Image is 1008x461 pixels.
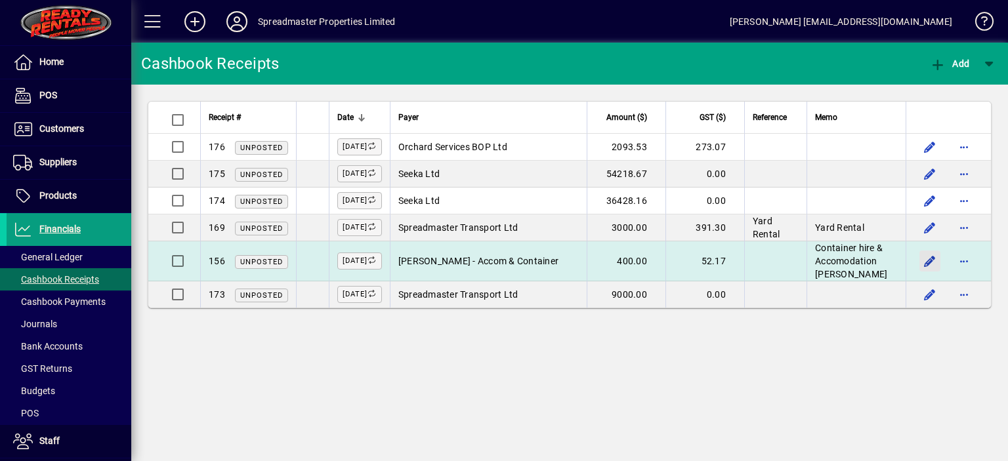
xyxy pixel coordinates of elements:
div: Memo [815,110,898,125]
span: Customers [39,123,84,134]
a: Cashbook Receipts [7,268,131,291]
td: 2093.53 [587,134,665,161]
span: Memo [815,110,837,125]
a: GST Returns [7,357,131,380]
td: 391.30 [665,214,744,241]
div: Payer [398,110,579,125]
td: 0.00 [665,281,744,308]
span: POS [39,90,57,100]
a: POS [7,79,131,112]
button: More options [954,217,975,238]
button: More options [954,136,975,157]
span: Bank Accounts [13,341,83,351]
td: 0.00 [665,188,744,214]
a: Customers [7,113,131,146]
span: Financials [39,224,81,234]
span: Products [39,190,77,201]
button: More options [954,163,975,184]
span: Home [39,56,64,67]
span: Yard Rental [815,222,864,233]
span: Receipt # [209,110,241,125]
span: Amount ($) [606,110,647,125]
div: Spreadmaster Properties Limited [258,11,395,32]
span: Date [337,110,354,125]
label: [DATE] [337,165,382,182]
div: Reference [753,110,799,125]
a: Staff [7,425,131,458]
button: Edit [919,217,940,238]
span: General Ledger [13,252,83,262]
span: Spreadmaster Transport Ltd [398,222,518,233]
td: 9000.00 [587,281,665,308]
span: 173 [209,289,225,300]
span: Budgets [13,386,55,396]
button: Add [927,52,973,75]
span: Staff [39,435,60,446]
div: Date [337,110,382,125]
label: [DATE] [337,138,382,155]
div: GST ($) [674,110,738,125]
span: Suppliers [39,157,77,167]
button: Add [174,10,216,33]
button: More options [954,251,975,271]
a: Budgets [7,380,131,402]
div: [PERSON_NAME] [EMAIL_ADDRESS][DOMAIN_NAME] [730,11,952,32]
td: 52.17 [665,241,744,281]
td: 0.00 [665,161,744,188]
button: Edit [919,284,940,305]
label: [DATE] [337,192,382,209]
span: Journals [13,319,57,329]
span: Unposted [240,197,283,206]
span: Orchard Services BOP Ltd [398,142,507,152]
button: More options [954,190,975,211]
span: Payer [398,110,419,125]
button: More options [954,284,975,305]
span: [PERSON_NAME] - Accom & Container [398,256,558,266]
td: 273.07 [665,134,744,161]
a: Suppliers [7,146,131,179]
a: Journals [7,313,131,335]
div: Cashbook Receipts [141,53,279,74]
span: Unposted [240,144,283,152]
span: GST ($) [700,110,726,125]
span: Cashbook Receipts [13,274,99,285]
td: 36428.16 [587,188,665,214]
a: Products [7,180,131,212]
td: 3000.00 [587,214,665,241]
span: Add [930,58,969,69]
a: Cashbook Payments [7,291,131,313]
span: Unposted [240,170,283,179]
div: Amount ($) [595,110,659,125]
span: Yard Rental [753,216,780,239]
td: 400.00 [587,241,665,281]
span: Container hire & Accomodation [PERSON_NAME] [815,243,887,279]
span: 174 [209,195,225,206]
button: Profile [216,10,258,33]
span: Seeka Ltd [398,169,440,179]
a: Bank Accounts [7,335,131,357]
span: 169 [209,222,225,233]
span: Unposted [240,258,283,266]
span: Cashbook Payments [13,296,106,307]
label: [DATE] [337,252,382,270]
span: Unposted [240,291,283,300]
a: POS [7,402,131,424]
a: Home [7,46,131,79]
span: Reference [753,110,787,125]
label: [DATE] [337,219,382,236]
span: GST Returns [13,363,72,374]
button: Edit [919,190,940,211]
span: Spreadmaster Transport Ltd [398,289,518,300]
button: Edit [919,251,940,271]
button: Edit [919,136,940,157]
label: [DATE] [337,286,382,303]
span: POS [13,408,39,418]
a: General Ledger [7,246,131,268]
span: 176 [209,142,225,152]
div: Receipt # [209,110,288,125]
td: 54218.67 [587,161,665,188]
button: Edit [919,163,940,184]
span: 156 [209,256,225,266]
span: 175 [209,169,225,179]
span: Unposted [240,224,283,233]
